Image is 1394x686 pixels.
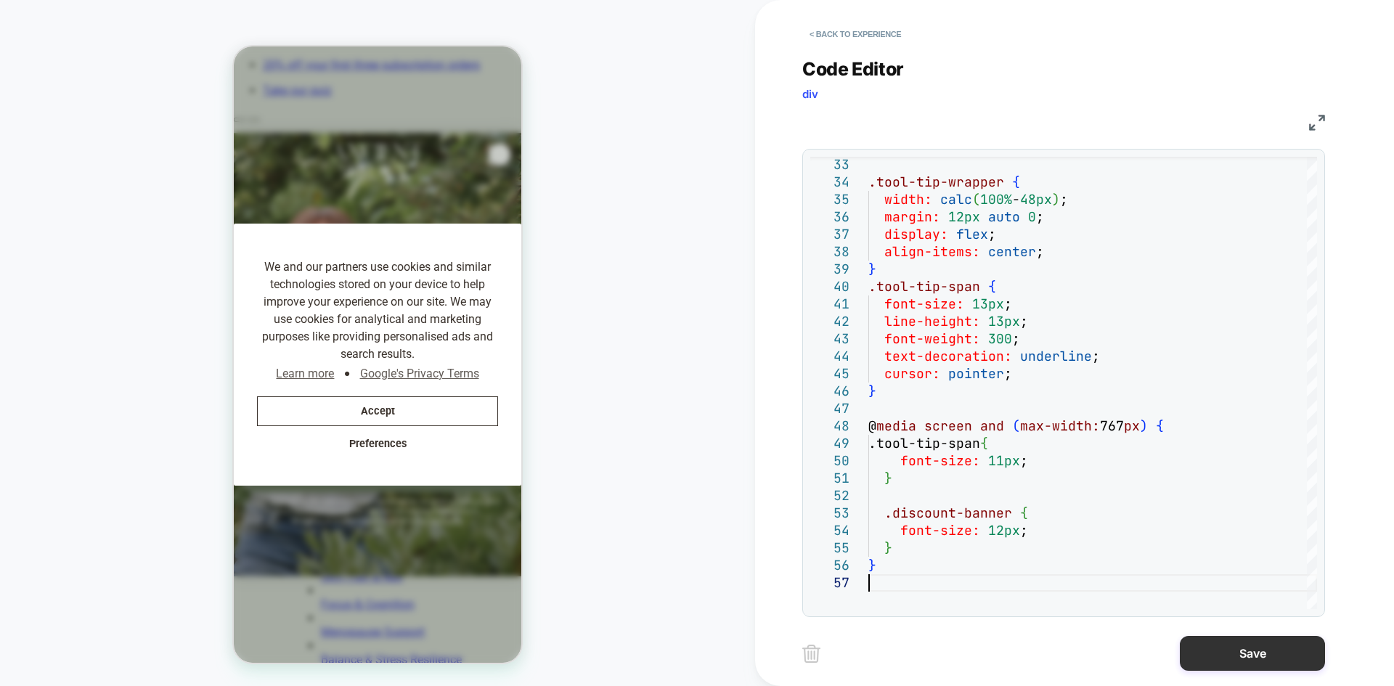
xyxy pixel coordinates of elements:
[980,191,1012,208] span: 100%
[1052,191,1060,208] span: )
[1004,365,1012,382] span: ;
[802,87,818,101] span: div
[868,278,980,295] span: .tool-tip-span
[1012,191,1020,208] span: -
[810,243,849,261] div: 38
[810,173,849,191] div: 34
[810,156,849,173] div: 33
[1020,191,1052,208] span: 48px
[884,539,892,556] span: }
[810,435,849,452] div: 49
[988,208,1020,225] span: auto
[810,539,849,557] div: 55
[972,191,980,208] span: (
[900,522,980,539] span: font-size:
[988,452,1020,469] span: 11px
[980,435,988,452] span: {
[23,212,264,317] span: We and our partners use cookies and similar technologies stored on your device to help improve yo...
[948,365,1004,382] span: pointer
[988,243,1036,260] span: center
[1020,348,1092,364] span: underline
[802,23,908,46] button: < Back to experience
[1156,417,1164,434] span: {
[810,208,849,226] div: 36
[988,522,1020,539] span: 12px
[802,58,904,80] span: Code Editor
[810,452,849,470] div: 50
[810,470,849,487] div: 51
[810,400,849,417] div: 47
[884,470,892,486] span: }
[1092,348,1100,364] span: ;
[110,319,117,336] span: ●
[1020,522,1028,539] span: ;
[1036,208,1044,225] span: ;
[868,383,876,399] span: }
[810,191,849,208] div: 35
[1060,191,1068,208] span: ;
[1004,295,1012,312] span: ;
[884,191,932,208] span: width:
[810,261,849,278] div: 39
[988,313,1020,330] span: 13px
[1012,173,1020,190] span: {
[802,645,820,663] img: delete
[810,226,849,243] div: 37
[1100,417,1124,434] span: 767
[924,417,972,434] span: screen
[810,557,849,574] div: 56
[884,348,1012,364] span: text-decoration:
[123,317,247,338] a: Google's Privacy Terms
[868,173,1004,190] span: .tool-tip-wrapper
[884,365,940,382] span: cursor:
[810,278,849,295] div: 40
[1020,452,1028,469] span: ;
[1020,313,1028,330] span: ;
[884,295,964,312] span: font-size:
[988,226,996,242] span: ;
[884,208,940,225] span: margin:
[23,350,264,380] button: Accept
[810,522,849,539] div: 54
[23,383,264,413] button: Preferences
[884,330,980,347] span: font-weight:
[810,330,849,348] div: 43
[810,365,849,383] div: 45
[972,295,1004,312] span: 13px
[810,417,849,435] div: 48
[810,348,849,365] div: 44
[810,295,849,313] div: 41
[948,208,980,225] span: 12px
[810,574,849,592] div: 57
[810,505,849,522] div: 53
[1020,505,1028,521] span: {
[940,191,972,208] span: calc
[1020,417,1100,434] span: max-width:
[1012,330,1020,347] span: ;
[1140,417,1148,434] span: )
[884,226,948,242] span: display:
[810,383,849,400] div: 46
[988,278,996,295] span: {
[988,330,1012,347] span: 300
[884,243,980,260] span: align-items:
[876,417,916,434] span: media
[40,317,102,338] a: Learn more
[810,487,849,505] div: 52
[868,417,876,434] span: @
[1012,417,1020,434] span: (
[810,313,849,330] div: 42
[1309,115,1325,131] img: fullscreen
[956,226,988,242] span: flex
[868,435,980,452] span: .tool-tip-span
[884,505,1012,521] span: .discount-banner
[884,313,980,330] span: line-height:
[1036,243,1044,260] span: ;
[1124,417,1140,434] span: px
[900,452,980,469] span: font-size:
[868,557,876,573] span: }
[1028,208,1036,225] span: 0
[980,417,1004,434] span: and
[868,261,876,277] span: }
[1180,636,1325,671] button: Save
